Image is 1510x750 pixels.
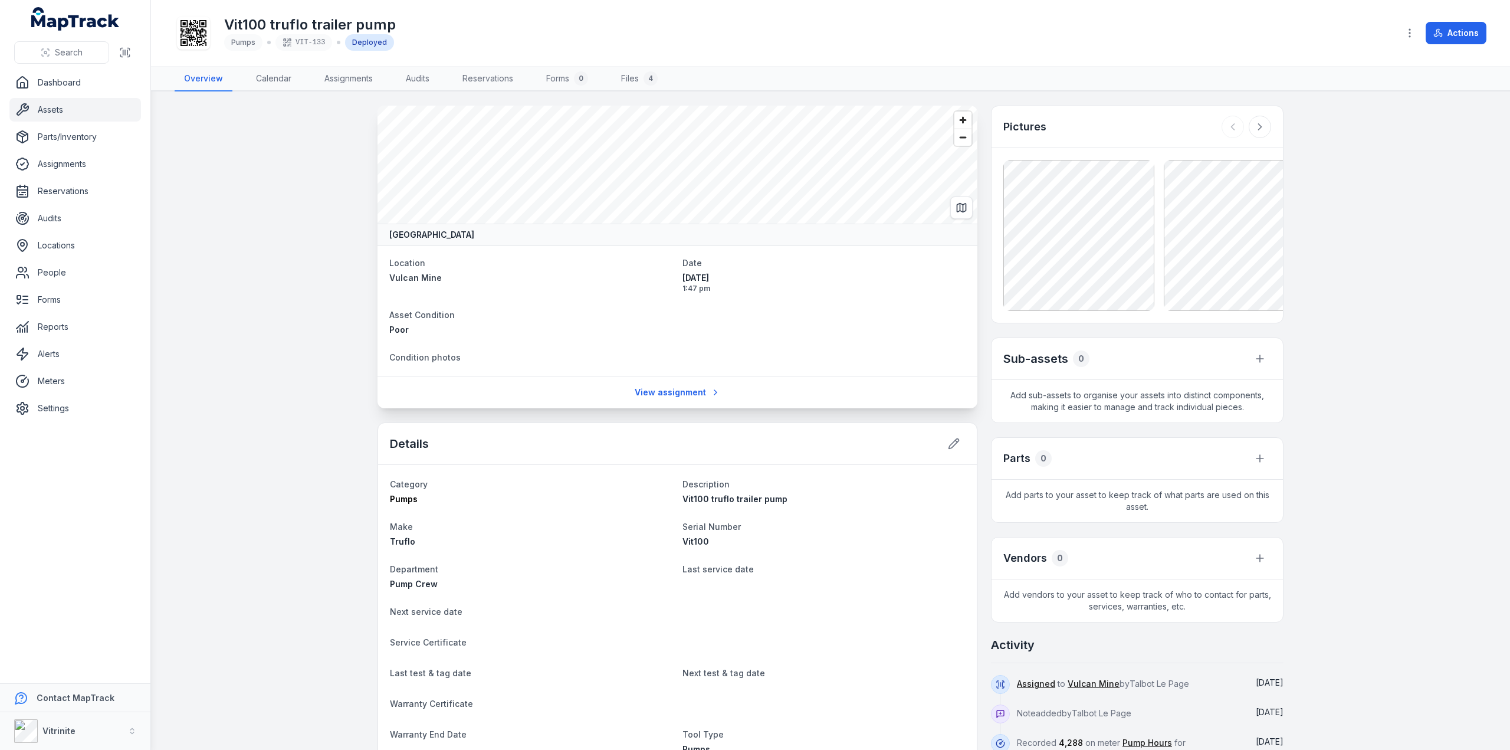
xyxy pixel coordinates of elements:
[9,288,141,312] a: Forms
[991,637,1035,653] h2: Activity
[682,272,966,293] time: 07/10/2025, 1:47:52 pm
[9,71,141,94] a: Dashboard
[1426,22,1486,44] button: Actions
[345,34,394,51] div: Deployed
[682,494,787,504] span: Vit100 truflo trailer pump
[389,229,474,241] strong: [GEOGRAPHIC_DATA]
[9,261,141,284] a: People
[992,579,1283,622] span: Add vendors to your asset to keep track of who to contact for parts, services, warranties, etc.
[42,726,75,736] strong: Vitrinite
[175,67,232,91] a: Overview
[682,522,741,532] span: Serial Number
[275,34,332,51] div: VIT-133
[9,342,141,366] a: Alerts
[1003,351,1068,367] h2: Sub-assets
[954,112,971,129] button: Zoom in
[950,196,973,219] button: Switch to Map View
[247,67,301,91] a: Calendar
[9,125,141,149] a: Parts/Inventory
[1256,707,1283,717] span: [DATE]
[1073,351,1089,367] div: 0
[377,106,977,224] canvas: Map
[390,564,438,574] span: Department
[224,15,396,34] h1: Vit100 truflo trailer pump
[389,310,455,320] span: Asset Condition
[9,98,141,122] a: Assets
[682,272,966,284] span: [DATE]
[390,479,428,489] span: Category
[992,380,1283,423] span: Add sub-assets to organise your assets into distinct components, making it easier to manage and t...
[627,381,728,404] a: View assignment
[644,71,658,86] div: 4
[1035,450,1052,467] div: 0
[1256,736,1283,746] span: [DATE]
[390,579,438,589] span: Pump Crew
[9,179,141,203] a: Reservations
[682,258,702,268] span: Date
[389,273,442,283] span: Vulcan Mine
[390,522,413,532] span: Make
[315,67,382,91] a: Assignments
[1017,678,1055,690] a: Assigned
[389,352,461,362] span: Condition photos
[390,607,462,617] span: Next service date
[389,258,425,268] span: Location
[389,325,409,335] span: Poor
[1017,708,1131,718] span: Note added by Talbot Le Page
[1003,119,1046,135] h3: Pictures
[231,38,255,47] span: Pumps
[1003,450,1030,467] h3: Parts
[1017,679,1189,689] span: to by Talbot Le Page
[390,729,467,739] span: Warranty End Date
[1256,677,1283,687] span: [DATE]
[682,668,765,678] span: Next test & tag date
[55,47,83,58] span: Search
[537,67,598,91] a: Forms0
[992,480,1283,522] span: Add parts to your asset to keep track of what parts are used on this asset.
[682,284,966,293] span: 1:47 pm
[9,234,141,257] a: Locations
[1256,707,1283,717] time: 07/10/2025, 1:46:31 pm
[390,637,467,647] span: Service Certificate
[954,129,971,146] button: Zoom out
[1003,550,1047,566] h3: Vendors
[14,41,109,64] button: Search
[682,479,730,489] span: Description
[1052,550,1068,566] div: 0
[9,315,141,339] a: Reports
[9,207,141,230] a: Audits
[612,67,667,91] a: Files4
[31,7,120,31] a: MapTrack
[1256,677,1283,687] time: 07/10/2025, 1:47:52 pm
[682,536,709,546] span: Vit100
[396,67,439,91] a: Audits
[9,152,141,176] a: Assignments
[1256,736,1283,746] time: 07/10/2025, 1:44:53 pm
[9,397,141,420] a: Settings
[1122,737,1172,749] a: Pump Hours
[389,272,673,284] a: Vulcan Mine
[682,564,754,574] span: Last service date
[390,536,415,546] span: Truflo
[390,494,418,504] span: Pumps
[390,668,471,678] span: Last test & tag date
[37,693,114,703] strong: Contact MapTrack
[390,435,429,452] h2: Details
[453,67,523,91] a: Reservations
[1068,678,1120,690] a: Vulcan Mine
[9,369,141,393] a: Meters
[682,729,724,739] span: Tool Type
[1059,738,1083,748] span: 4,288
[574,71,588,86] div: 0
[390,699,473,709] span: Warranty Certificate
